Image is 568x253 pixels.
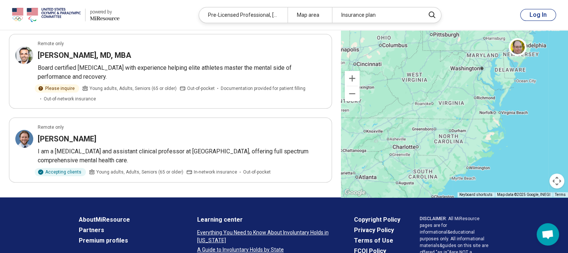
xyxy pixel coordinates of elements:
img: USOPC [12,6,81,24]
div: Accepting clients [35,168,86,176]
button: Log In [520,9,556,21]
a: Everything You Need to Know About Involuntary Holds in [US_STATE] [197,229,335,244]
div: Pre-Licensed Professional, [MEDICAL_DATA] [199,7,288,23]
div: Open chat [537,223,559,246]
button: Map camera controls [549,174,564,188]
div: Please inquire [35,84,79,93]
div: powered by [90,9,120,15]
span: Young adults, Adults, Seniors (65 or older) [96,169,183,175]
span: In-network insurance [194,169,237,175]
span: Documentation provided for patient filling [221,85,305,92]
span: Out-of-network insurance [44,96,96,102]
button: Zoom in [345,71,360,86]
span: Out-of-pocket [187,85,215,92]
a: Open this area in Google Maps (opens a new window) [343,188,367,197]
a: Learning center [197,215,335,224]
a: Terms (opens in new tab) [555,193,566,197]
p: Board certified [MEDICAL_DATA] with experience helping elite athletes master the mental side of p... [38,63,326,81]
p: Remote only [38,124,64,131]
h3: [PERSON_NAME] [38,134,96,144]
img: Google [343,188,367,197]
span: Young adults, Adults, Seniors (65 or older) [90,85,177,92]
h3: [PERSON_NAME], MD, MBA [38,50,131,60]
div: Insurance plan [332,7,420,23]
a: Premium profiles [79,236,178,245]
p: I am a [MEDICAL_DATA] and assistant clinical professor at [GEOGRAPHIC_DATA], offering full spectr... [38,147,326,165]
div: Map area [288,7,332,23]
a: AboutMiResource [79,215,178,224]
button: Zoom out [345,86,360,101]
a: Copyright Policy [354,215,400,224]
span: Out-of-pocket [243,169,271,175]
span: Map data ©2025 Google, INEGI [497,193,550,197]
p: Remote only [38,40,64,47]
button: Keyboard shortcuts [459,192,493,197]
a: Partners [79,226,178,235]
span: DISCLAIMER [420,216,446,221]
a: Privacy Policy [354,226,400,235]
a: USOPCpowered by [12,6,120,24]
a: Terms of Use [354,236,400,245]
